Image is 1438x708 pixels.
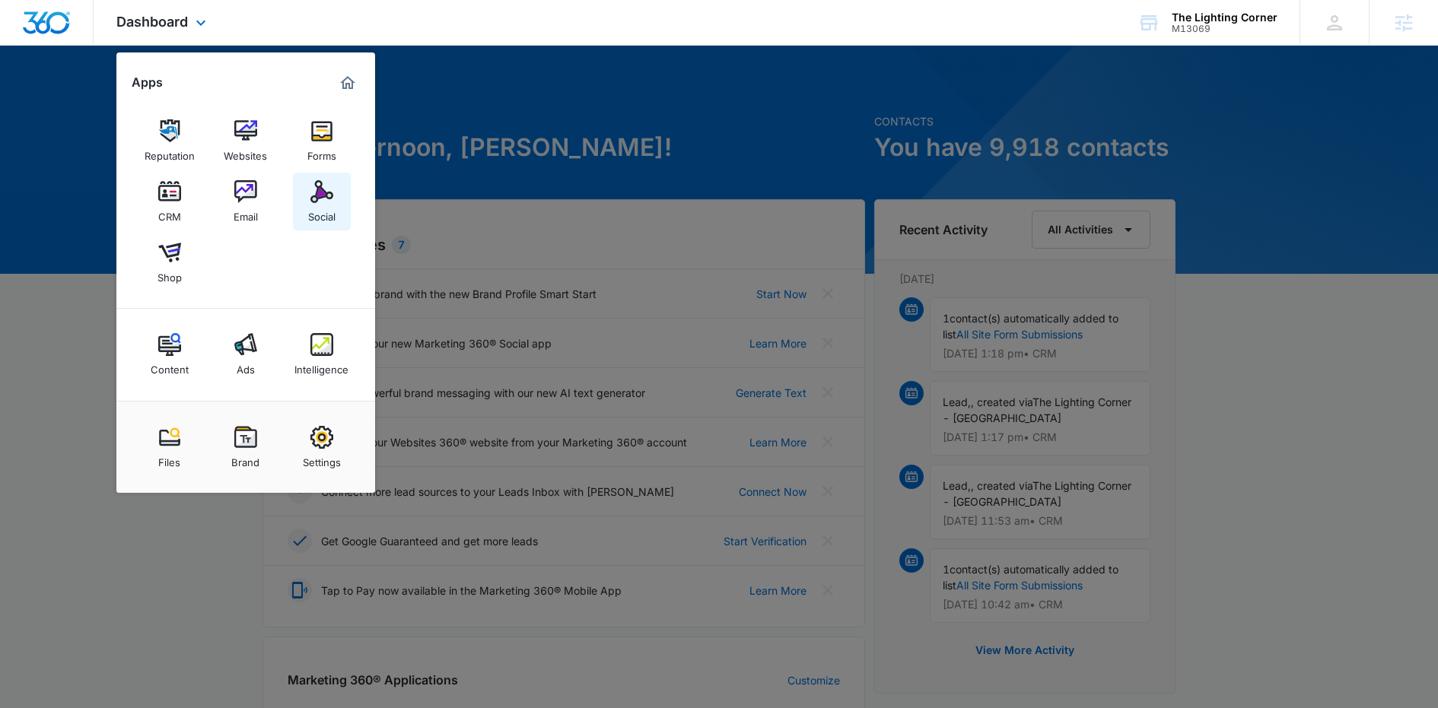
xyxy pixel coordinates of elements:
a: Forms [293,112,351,170]
a: Email [217,173,275,230]
div: Files [158,449,180,468]
a: Content [141,325,199,383]
div: Shop [157,264,182,284]
a: Brand [217,418,275,476]
div: account id [1172,24,1277,34]
a: Shop [141,233,199,291]
a: Social [293,173,351,230]
span: Dashboard [116,14,188,30]
div: account name [1172,11,1277,24]
a: Reputation [141,112,199,170]
div: Reputation [145,142,195,162]
div: Social [308,203,336,223]
div: Email [234,203,258,223]
h2: Apps [132,75,163,90]
div: Ads [237,356,255,376]
a: Websites [217,112,275,170]
a: Settings [293,418,351,476]
div: Intelligence [294,356,348,376]
a: Ads [217,325,275,383]
a: Marketing 360® Dashboard [336,71,360,95]
a: CRM [141,173,199,230]
div: CRM [158,203,181,223]
div: Websites [224,142,267,162]
a: Intelligence [293,325,351,383]
div: Content [151,356,189,376]
div: Brand [231,449,259,468]
div: Forms [307,142,336,162]
div: Settings [303,449,341,468]
a: Files [141,418,199,476]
